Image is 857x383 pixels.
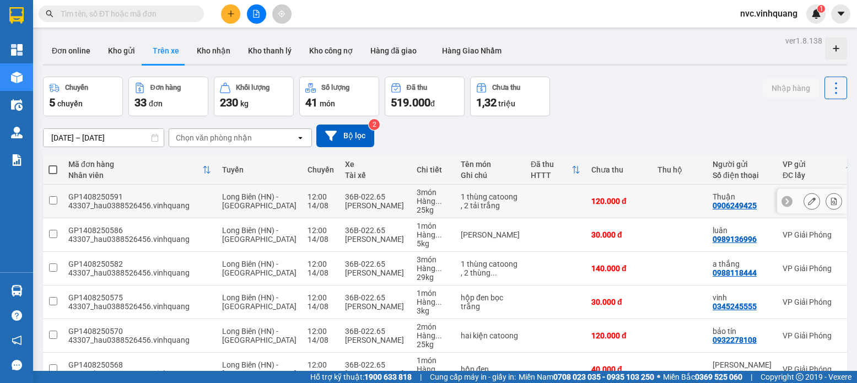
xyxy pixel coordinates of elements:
span: 5 [49,96,55,109]
div: vinh [713,293,772,302]
span: chuyến [57,99,83,108]
sup: 2 [369,119,380,130]
img: warehouse-icon [11,285,23,296]
button: Bộ lọc [316,125,374,147]
div: 40.000 đ [591,365,646,374]
div: GP1408250575 [68,293,211,302]
button: Kho công nợ [300,37,362,64]
div: 43307_hau0388526456.vinhquang [68,201,211,210]
div: 0988990386 [713,369,757,378]
div: Chi tiết [417,165,450,174]
div: Người gửi [713,160,772,169]
div: Chọn văn phòng nhận [176,132,252,143]
div: thùng catong [461,230,520,239]
span: ... [435,331,442,340]
strong: 0369 525 060 [695,373,742,381]
div: Tên món [461,160,520,169]
span: Cung cấp máy in - giấy in: [430,371,516,383]
div: Hàng thông thường [417,331,450,340]
span: đ [430,99,435,108]
button: file-add [247,4,266,24]
div: GP1408250570 [68,327,211,336]
img: warehouse-icon [11,127,23,138]
div: 120.000 đ [591,197,646,206]
span: caret-down [836,9,846,19]
div: 0345245555 [713,302,757,311]
span: | [751,371,752,383]
div: 14/08 [308,201,334,210]
span: ⚪️ [657,375,660,379]
div: 36B-022.65 [345,226,406,235]
div: GP1408250582 [68,260,211,268]
div: 36B-022.65 [345,293,406,302]
button: Trên xe [144,37,188,64]
span: ... [435,230,442,239]
div: Số lượng [321,84,349,91]
div: a thắng [713,260,772,268]
img: icon-new-feature [811,9,821,19]
div: Chưa thu [492,84,520,91]
div: 3 kg [417,306,450,315]
div: 14/08 [308,235,334,244]
span: | [420,371,422,383]
div: 1 thùng catoong , 2 tải trắng [461,192,520,210]
img: solution-icon [11,154,23,166]
div: Chuyến [308,165,334,174]
span: Long Biên (HN) - [GEOGRAPHIC_DATA] [222,327,297,344]
div: chu anh tuấn [713,360,772,369]
div: 12:00 [308,293,334,302]
div: Đã thu [531,160,572,169]
button: Kho thanh lý [239,37,300,64]
span: aim [278,10,285,18]
div: 14/08 [308,336,334,344]
span: ... [491,268,497,277]
span: Long Biên (HN) - [GEOGRAPHIC_DATA] [222,360,297,378]
div: 12:00 [308,192,334,201]
div: [PERSON_NAME] [345,235,406,244]
div: Xe [345,160,406,169]
div: 43307_hau0388526456.vinhquang [68,235,211,244]
img: warehouse-icon [11,72,23,83]
strong: 0708 023 035 - 0935 103 250 [553,373,654,381]
div: GP1408250591 [68,192,211,201]
img: warehouse-icon [11,99,23,111]
div: bảo tín [713,327,772,336]
span: 41 [305,96,317,109]
div: Mã đơn hàng [68,160,202,169]
div: Nhân viên [68,171,202,180]
span: ... [435,298,442,306]
span: Long Biên (HN) - [GEOGRAPHIC_DATA] [222,293,297,311]
span: search [46,10,53,18]
div: Số điện thoại [713,171,772,180]
span: triệu [498,99,515,108]
input: Tìm tên, số ĐT hoặc mã đơn [61,8,191,20]
div: 36B-022.65 [345,192,406,201]
th: Toggle SortBy [525,155,586,185]
div: 43307_hau0388526456.vinhquang [68,369,211,378]
svg: open [296,133,305,142]
button: Kho nhận [188,37,239,64]
div: [PERSON_NAME] [345,268,406,277]
div: luân [713,226,772,235]
div: 3 món [417,188,450,197]
div: 2 món [417,322,450,331]
button: aim [272,4,292,24]
div: 120.000 đ [591,331,646,340]
span: Hỗ trợ kỹ thuật: [310,371,412,383]
span: plus [227,10,235,18]
div: 36B-022.65 [345,360,406,369]
div: Chưa thu [591,165,646,174]
div: 43307_hau0388526456.vinhquang [68,336,211,344]
span: đơn [149,99,163,108]
span: file-add [252,10,260,18]
div: Hàng thông thường [417,298,450,306]
div: hộp đen bọc trắng [461,293,520,311]
div: 140.000 đ [591,264,646,273]
div: [PERSON_NAME] [345,201,406,210]
div: 12:00 [308,327,334,336]
div: 0988118444 [713,268,757,277]
th: Toggle SortBy [63,155,217,185]
div: hộp đen [461,365,520,374]
div: Khối lượng [236,84,270,91]
div: 36B-022.65 [345,327,406,336]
